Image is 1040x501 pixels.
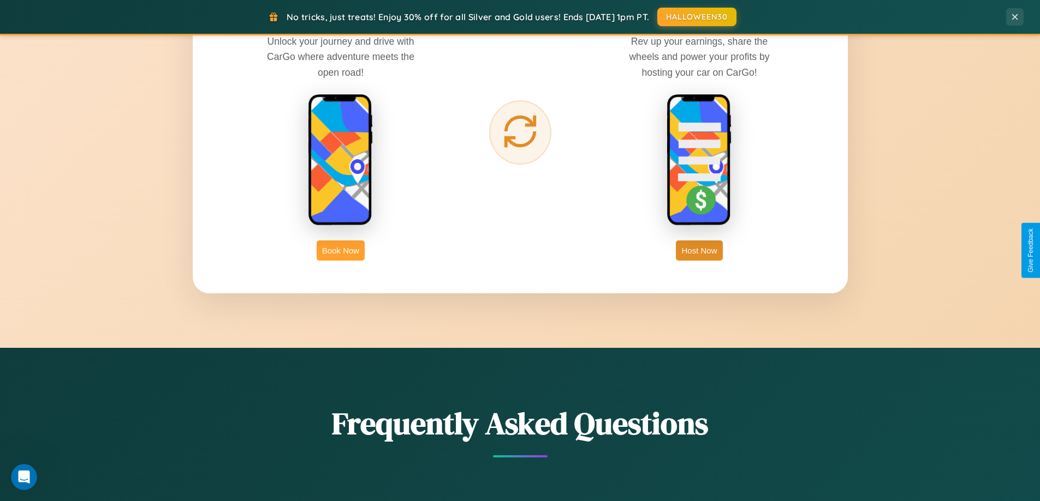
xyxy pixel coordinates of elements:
img: rent phone [308,94,373,227]
p: Unlock your journey and drive with CarGo where adventure meets the open road! [259,34,423,80]
div: Give Feedback [1027,228,1035,273]
span: No tricks, just treats! Enjoy 30% off for all Silver and Gold users! Ends [DATE] 1pm PT. [287,11,649,22]
h2: Frequently Asked Questions [193,402,848,444]
iframe: Intercom live chat [11,464,37,490]
img: host phone [667,94,732,227]
button: Book Now [317,240,365,261]
p: Rev up your earnings, share the wheels and power your profits by hosting your car on CarGo! [617,34,781,80]
button: HALLOWEEN30 [657,8,736,26]
button: Host Now [676,240,722,261]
